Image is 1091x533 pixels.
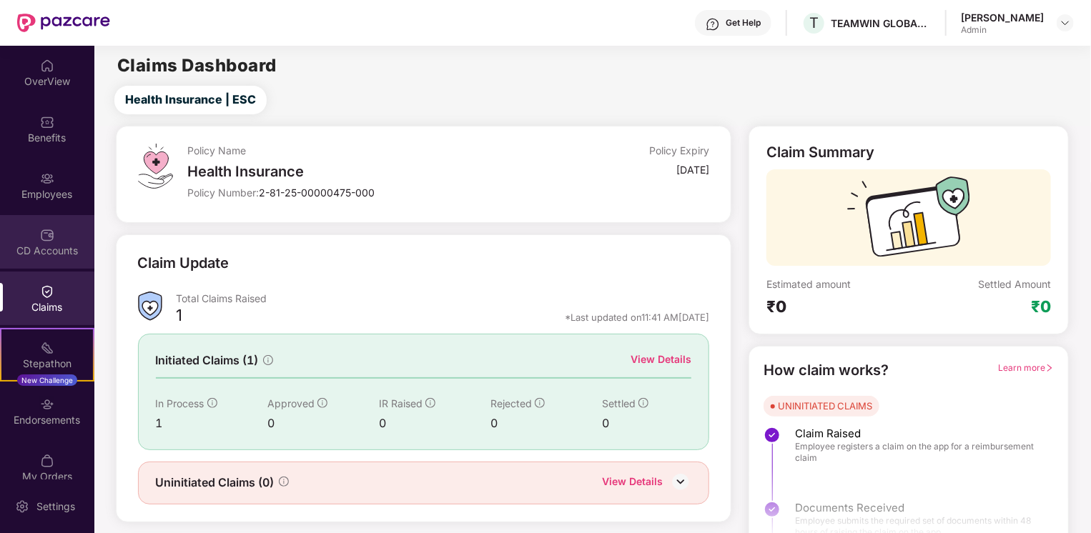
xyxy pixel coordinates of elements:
div: Policy Expiry [649,144,709,157]
img: svg+xml;base64,PHN2ZyBpZD0iSG9tZSIgeG1sbnM9Imh0dHA6Ly93d3cudzMub3JnLzIwMDAvc3ZnIiB3aWR0aD0iMjAiIG... [40,59,54,73]
span: IR Raised [379,397,423,409]
span: Claim Raised [795,427,1040,441]
div: UNINITIATED CLAIMS [778,399,872,413]
div: Settings [32,499,79,514]
div: Policy Number: [187,186,535,199]
img: svg+xml;base64,PHN2ZyB3aWR0aD0iMTcyIiBoZWlnaHQ9IjExMyIgdmlld0JveD0iMCAwIDE3MiAxMTMiIGZpbGw9Im5vbm... [847,176,970,266]
div: New Challenge [17,374,77,386]
button: Health Insurance | ESC [114,86,267,114]
div: Total Claims Raised [177,292,710,305]
div: Admin [961,24,1044,36]
span: Rejected [490,397,532,409]
img: svg+xml;base64,PHN2ZyBpZD0iSGVscC0zMngzMiIgeG1sbnM9Imh0dHA6Ly93d3cudzMub3JnLzIwMDAvc3ZnIiB3aWR0aD... [706,17,720,31]
div: ₹0 [766,297,909,317]
span: Approved [267,397,315,409]
div: How claim works? [764,359,889,382]
span: info-circle [535,398,545,408]
div: 1 [156,414,267,432]
div: Health Insurance [187,163,535,180]
span: T [809,14,819,31]
div: Settled Amount [978,277,1051,291]
div: ₹0 [1031,297,1051,317]
span: Initiated Claims (1) [156,352,259,369]
div: 0 [602,414,691,432]
div: 0 [379,414,490,432]
div: *Last updated on 11:41 AM[DATE] [565,311,709,324]
div: [DATE] [676,163,709,176]
span: Settled [602,397,636,409]
div: View Details [631,352,691,367]
img: svg+xml;base64,PHN2ZyBpZD0iRW1wbG95ZWVzIiB4bWxucz0iaHR0cDovL3d3dy53My5vcmcvMjAwMC9zdmciIHdpZHRoPS... [40,171,54,186]
span: 2-81-25-00000475-000 [259,186,375,199]
img: svg+xml;base64,PHN2ZyB4bWxucz0iaHR0cDovL3d3dy53My5vcmcvMjAwMC9zdmciIHdpZHRoPSI0OS4zMiIgaGVpZ2h0PS... [138,144,173,189]
span: info-circle [263,355,273,365]
img: svg+xml;base64,PHN2ZyBpZD0iQmVuZWZpdHMiIHhtbG5zPSJodHRwOi8vd3d3LnczLm9yZy8yMDAwL3N2ZyIgd2lkdGg9Ij... [40,115,54,129]
span: right [1045,364,1054,372]
span: Learn more [998,362,1054,373]
div: Estimated amount [766,277,909,291]
span: info-circle [317,398,327,408]
span: info-circle [207,398,217,408]
img: svg+xml;base64,PHN2ZyBpZD0iU3RlcC1Eb25lLTMyeDMyIiB4bWxucz0iaHR0cDovL3d3dy53My5vcmcvMjAwMC9zdmciIH... [764,427,781,444]
span: Uninitiated Claims (0) [156,474,275,492]
div: 1 [177,305,183,329]
img: svg+xml;base64,PHN2ZyBpZD0iU2V0dGluZy0yMHgyMCIgeG1sbnM9Imh0dHA6Ly93d3cudzMub3JnLzIwMDAvc3ZnIiB3aW... [15,499,29,514]
img: DownIcon [670,471,691,492]
div: Policy Name [187,144,535,157]
img: svg+xml;base64,PHN2ZyBpZD0iQ0RfQWNjb3VudHMiIGRhdGEtbmFtZT0iQ0QgQWNjb3VudHMiIHhtbG5zPSJodHRwOi8vd3... [40,228,54,242]
img: svg+xml;base64,PHN2ZyBpZD0iRHJvcGRvd24tMzJ4MzIiIHhtbG5zPSJodHRwOi8vd3d3LnczLm9yZy8yMDAwL3N2ZyIgd2... [1060,17,1071,29]
div: View Details [602,474,663,492]
span: info-circle [279,477,289,487]
h2: Claims Dashboard [117,57,277,74]
div: Stepathon [1,357,93,371]
img: svg+xml;base64,PHN2ZyBpZD0iQ2xhaW0iIHhtbG5zPSJodHRwOi8vd3d3LnczLm9yZy8yMDAwL3N2ZyIgd2lkdGg9IjIwIi... [40,284,54,299]
img: ClaimsSummaryIcon [138,292,162,321]
img: svg+xml;base64,PHN2ZyB4bWxucz0iaHR0cDovL3d3dy53My5vcmcvMjAwMC9zdmciIHdpZHRoPSIyMSIgaGVpZ2h0PSIyMC... [40,341,54,355]
img: svg+xml;base64,PHN2ZyBpZD0iRW5kb3JzZW1lbnRzIiB4bWxucz0iaHR0cDovL3d3dy53My5vcmcvMjAwMC9zdmciIHdpZH... [40,397,54,412]
div: Claim Update [138,252,229,274]
div: Get Help [726,17,761,29]
img: svg+xml;base64,PHN2ZyBpZD0iTXlfT3JkZXJzIiBkYXRhLW5hbWU9Ik15IE9yZGVycyIgeG1sbnM9Imh0dHA6Ly93d3cudz... [40,454,54,468]
div: Claim Summary [766,144,874,161]
span: info-circle [638,398,648,408]
span: Health Insurance | ESC [125,91,256,109]
div: TEAMWIN GLOBAL TECHNOLOGICA PRIVATE LIMITED [831,16,931,30]
span: info-circle [425,398,435,408]
span: In Process [156,397,204,409]
div: [PERSON_NAME] [961,11,1044,24]
span: Employee registers a claim on the app for a reimbursement claim [795,441,1040,464]
div: 0 [490,414,602,432]
img: New Pazcare Logo [17,14,110,32]
div: 0 [267,414,379,432]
